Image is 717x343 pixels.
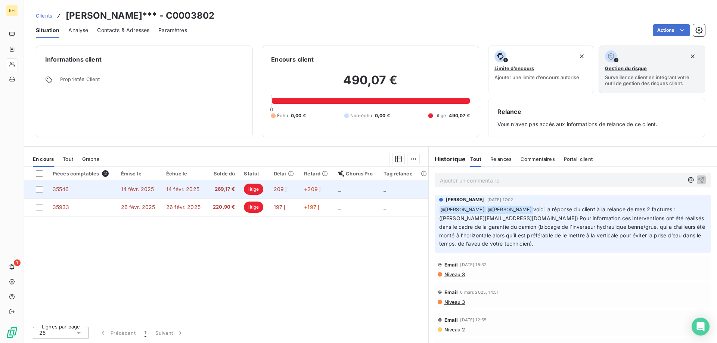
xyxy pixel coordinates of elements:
[63,156,73,162] span: Tout
[14,259,21,266] span: 1
[274,186,287,192] span: 209 j
[487,206,533,214] span: @ [PERSON_NAME]
[429,155,466,163] h6: Historique
[446,196,484,203] span: [PERSON_NAME]
[521,156,555,162] span: Commentaires
[460,290,499,294] span: 6 mars 2025, 14:51
[497,107,696,116] h6: Relance
[33,156,54,162] span: En cours
[564,156,593,162] span: Portail client
[384,186,386,192] span: _
[338,186,341,192] span: _
[444,262,458,268] span: Email
[692,318,710,336] div: Open Intercom Messenger
[271,55,314,64] h6: Encours client
[244,202,263,213] span: litige
[158,26,187,34] span: Paramètres
[211,203,235,211] span: 220,90 €
[60,76,243,87] span: Propriétés Client
[444,299,465,305] span: Niveau 3
[599,46,705,93] button: Gestion du risqueSurveiller ce client en intégrant votre outil de gestion des risques client.
[121,186,154,192] span: 14 févr. 2025
[53,170,112,177] div: Pièces comptables
[39,329,46,337] span: 25
[36,12,52,19] a: Clients
[121,171,157,177] div: Émise le
[211,171,235,177] div: Solde dû
[244,171,264,177] div: Statut
[68,26,88,34] span: Analyse
[95,325,140,341] button: Précédent
[488,46,595,93] button: Limite d’encoursAjouter une limite d’encours autorisé
[82,156,100,162] span: Graphe
[277,112,288,119] span: Échu
[274,171,295,177] div: Délai
[444,271,465,277] span: Niveau 3
[470,156,481,162] span: Tout
[166,186,199,192] span: 14 févr. 2025
[53,186,69,192] span: 35546
[151,325,189,341] button: Suivant
[166,204,201,210] span: 26 févr. 2025
[375,112,390,119] span: 0,00 €
[384,171,424,177] div: Tag relance
[434,112,446,119] span: Litige
[304,171,329,177] div: Retard
[166,171,202,177] div: Échue le
[338,171,375,177] div: Chorus Pro
[444,327,465,333] span: Niveau 2
[45,55,243,64] h6: Informations client
[36,13,52,19] span: Clients
[140,325,151,341] button: 1
[497,107,696,128] div: Vous n’avez pas accès aux informations de relance de ce client.
[291,112,306,119] span: 0,00 €
[211,185,235,193] span: 269,17 €
[449,112,469,119] span: 490,07 €
[440,206,486,214] span: @ [PERSON_NAME]
[66,9,214,22] h3: [PERSON_NAME]*** - C0003802
[6,4,18,16] div: EH
[338,204,341,210] span: _
[494,74,579,80] span: Ajouter une limite d’encours autorisé
[270,106,273,112] span: 0
[304,186,320,192] span: +209 j
[490,156,512,162] span: Relances
[384,204,386,210] span: _
[244,184,263,195] span: litige
[97,26,149,34] span: Contacts & Adresses
[6,327,18,339] img: Logo LeanPay
[460,262,487,267] span: [DATE] 15:32
[444,289,458,295] span: Email
[444,317,458,323] span: Email
[53,204,69,210] span: 35933
[274,204,285,210] span: 197 j
[271,73,469,95] h2: 490,07 €
[605,74,699,86] span: Surveiller ce client en intégrant votre outil de gestion des risques client.
[304,204,319,210] span: +197 j
[145,329,146,337] span: 1
[350,112,372,119] span: Non-échu
[460,318,487,322] span: [DATE] 12:55
[439,206,707,247] span: voici la réponse du client à la relance de mes 2 factures : ([PERSON_NAME][EMAIL_ADDRESS][DOMAIN_...
[36,26,59,34] span: Situation
[121,204,155,210] span: 26 févr. 2025
[494,65,534,71] span: Limite d’encours
[605,65,647,71] span: Gestion du risque
[653,24,690,36] button: Actions
[487,197,513,202] span: [DATE] 17:02
[102,170,109,177] span: 2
